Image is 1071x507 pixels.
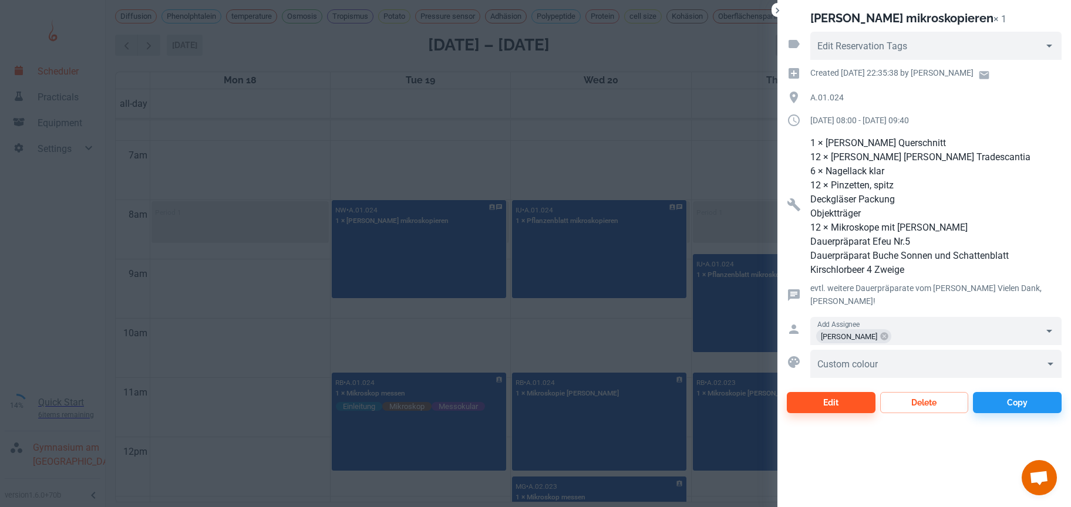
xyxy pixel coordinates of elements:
svg: Custom colour [787,355,801,369]
p: 12 × Pinzetten, spitz [810,178,1062,192]
svg: Reservation tags [787,37,801,51]
p: Created [DATE] 22:35:38 by [PERSON_NAME] [810,66,974,79]
p: evtl. weitere Dauerpräparate vom [PERSON_NAME] Vielen Dank, [PERSON_NAME]! [810,282,1062,307]
button: Copy [973,392,1062,413]
span: [PERSON_NAME] [816,330,882,343]
p: Objektträger [810,207,1062,221]
svg: Creation time [787,66,801,80]
p: 6 × Nagellack klar [810,164,1062,178]
p: A.01.024 [810,91,1062,104]
p: 12 × Mikroskope mit [PERSON_NAME] [810,221,1062,235]
p: 1 × [PERSON_NAME] Querschnitt [810,136,1062,150]
p: Deckgläser Packung [810,192,1062,207]
svg: Duration [787,113,801,127]
svg: Assigned to [787,322,801,336]
button: Open [1041,323,1057,339]
p: 12 × [PERSON_NAME] [PERSON_NAME] Tradescantia [810,150,1062,164]
a: Email user [974,65,995,86]
div: ​ [810,350,1062,378]
p: Kirschlorbeer 4 Zweige [810,263,1062,277]
p: [DATE] 08:00 - [DATE] 09:40 [810,114,1062,127]
svg: Reservation comment [787,288,801,302]
button: Open [1041,38,1057,54]
button: Close [772,5,783,16]
svg: Location [787,90,801,104]
p: × 1 [993,13,1006,25]
div: [PERSON_NAME] [816,329,891,343]
a: Chat öffnen [1022,460,1057,495]
svg: Resources [787,198,801,212]
p: Dauerpräparat Buche Sonnen und Schattenblatt [810,249,1062,263]
label: Add Assignee [817,319,860,329]
h2: [PERSON_NAME] mikroskopieren [810,11,993,25]
button: Edit [787,392,875,413]
p: Dauerpräparat Efeu Nr.5 [810,235,1062,249]
button: Delete [880,392,969,413]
